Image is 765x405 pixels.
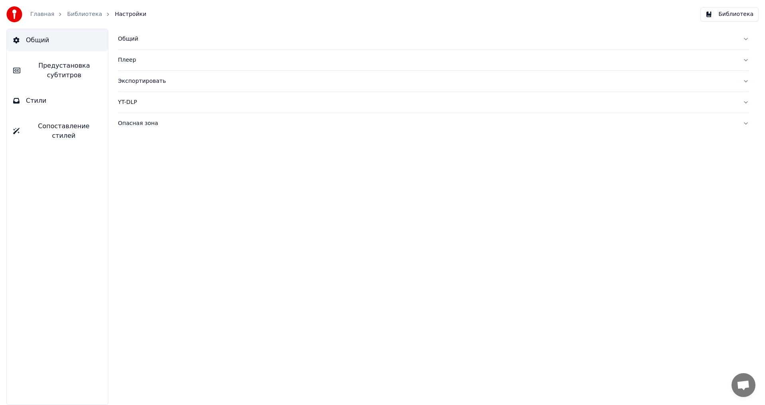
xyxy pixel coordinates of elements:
[118,71,749,92] button: Экспортировать
[30,10,146,18] nav: breadcrumb
[7,55,108,86] button: Предустановка субтитров
[732,373,755,397] div: Открытый чат
[118,56,736,64] div: Плеер
[118,92,749,113] button: YT-DLP
[26,96,47,106] span: Стили
[27,61,102,80] span: Предустановка субтитров
[118,119,736,127] div: Опасная зона
[7,29,108,51] button: Общий
[118,50,749,70] button: Плеер
[700,7,759,22] button: Библиотека
[118,113,749,134] button: Опасная зона
[30,10,54,18] a: Главная
[118,35,736,43] div: Общий
[26,35,49,45] span: Общий
[115,10,146,18] span: Настройки
[7,90,108,112] button: Стили
[118,29,749,49] button: Общий
[118,77,736,85] div: Экспортировать
[26,121,102,141] span: Сопоставление стилей
[6,6,22,22] img: youka
[118,98,736,106] div: YT-DLP
[67,10,102,18] a: Библиотека
[7,115,108,147] button: Сопоставление стилей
